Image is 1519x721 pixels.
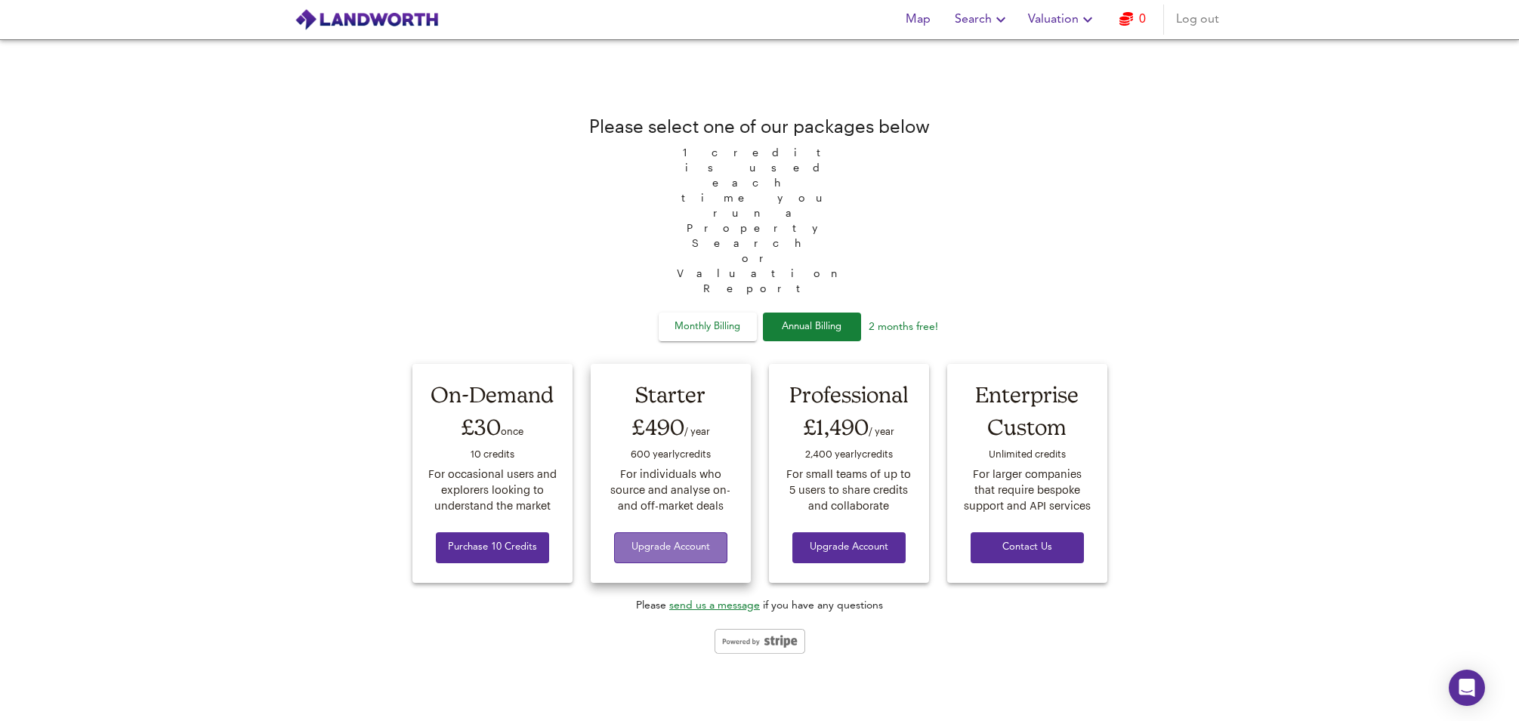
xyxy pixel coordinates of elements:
button: Monthly Billing [659,313,757,342]
span: Valuation [1028,9,1097,30]
div: £1,490 [783,410,915,444]
div: For larger companies that require bespoke support and API services [962,467,1093,513]
span: / year [684,425,710,436]
span: Upgrade Account [626,539,715,556]
span: Search [955,9,1010,30]
button: Upgrade Account [792,532,906,563]
span: 2 months free! [869,322,938,332]
div: For occasional users and explorers looking to understand the market [427,467,558,513]
img: logo [295,8,439,31]
button: Purchase 10 Credits [436,532,549,563]
div: Please if you have any questions [636,598,883,613]
span: Map [900,9,937,30]
div: For small teams of up to 5 users to share credits and collaborate [783,467,915,513]
span: Contact Us [983,539,1072,556]
div: Please select one of our packages below [589,113,930,139]
div: For individuals who source and analyse on- and off-market deals [605,467,736,513]
img: stripe-logo [715,629,805,655]
div: Starter [605,379,736,410]
div: Professional [783,379,915,410]
span: Log out [1176,9,1219,30]
span: 1 credit is used each time you run a Property Search or Valuation Report [669,139,851,296]
div: 600 yearly credit s [605,444,736,467]
a: send us a message [669,600,760,611]
div: Custom [962,410,1093,444]
span: Monthly Billing [670,319,746,336]
div: £490 [605,410,736,444]
span: Upgrade Account [804,539,894,556]
div: Unlimited credit s [962,444,1093,467]
div: 2,400 yearly credit s [783,444,915,467]
button: Search [949,5,1016,35]
div: 10 credit s [427,444,558,467]
a: 0 [1119,9,1146,30]
button: 0 [1109,5,1157,35]
div: Enterprise [962,379,1093,410]
span: once [501,425,523,436]
button: Map [894,5,943,35]
button: Contact Us [971,532,1084,563]
button: Upgrade Account [614,532,727,563]
button: Valuation [1022,5,1103,35]
span: Purchase 10 Credits [448,539,537,556]
div: Open Intercom Messenger [1449,670,1485,706]
button: Log out [1170,5,1225,35]
div: On-Demand [427,379,558,410]
div: £30 [427,410,558,444]
span: / year [869,425,894,436]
